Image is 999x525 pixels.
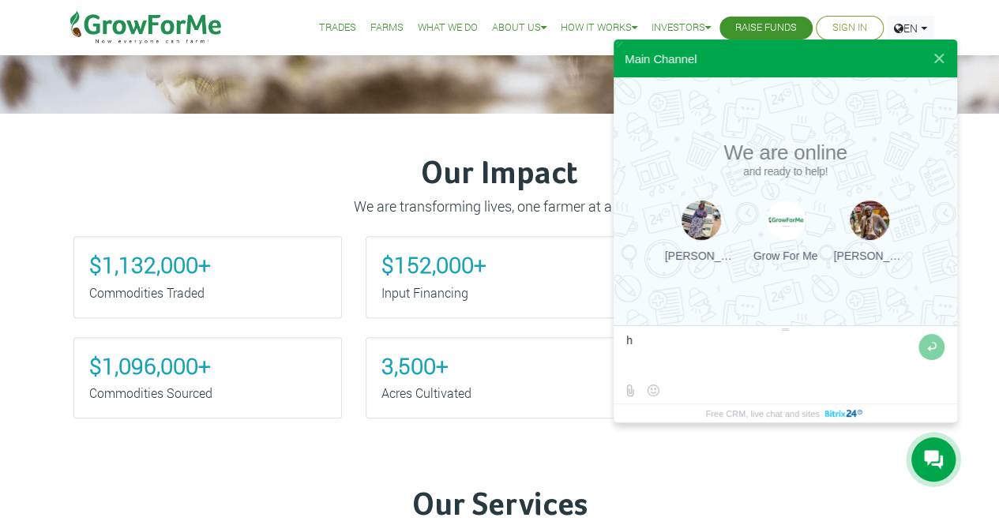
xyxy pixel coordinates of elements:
[887,16,934,40] a: EN
[643,381,663,400] button: Select emoticon
[89,384,326,403] p: Commodities Sourced
[657,165,914,178] div: and ready to help!
[381,250,486,279] b: $152,000+
[89,351,211,381] b: $1,096,000+
[381,351,449,381] b: 3,500+
[76,196,924,217] p: We are transforming lives, one farmer at a time.
[625,51,697,65] div: Main Channel
[735,20,797,36] a: Raise Funds
[89,283,326,302] p: Commodities Traded
[832,20,867,36] a: Sign In
[381,283,618,302] p: Input Financing
[620,381,640,400] label: Send file
[705,404,819,422] span: Free CRM, live chat and sites
[833,249,906,262] div: [PERSON_NAME]
[418,20,478,36] a: What We Do
[319,20,356,36] a: Trades
[925,39,953,77] button: Close widget
[652,20,711,36] a: Investors
[753,249,818,262] div: Grow For Me
[561,20,637,36] a: How it Works
[492,20,546,36] a: About Us
[918,334,945,360] button: Send message
[76,487,924,525] h3: Our Services
[705,404,865,422] a: Free CRM, live chat and sites
[381,384,618,403] p: Acres Cultivated
[370,20,404,36] a: Farms
[76,156,924,193] h3: Our Impact
[657,141,914,178] h2: We are online
[665,249,738,262] div: [PERSON_NAME]
[89,250,211,279] b: $1,132,000+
